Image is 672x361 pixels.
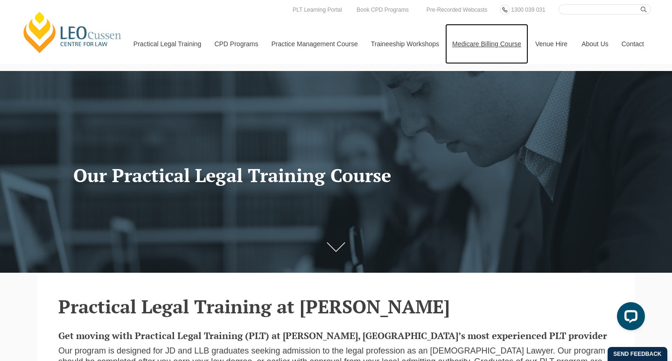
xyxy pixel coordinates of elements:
a: Medicare Billing Course [445,24,528,64]
a: Book CPD Programs [354,5,411,15]
span: 1300 039 031 [511,7,545,13]
a: Practical Legal Training [126,24,208,64]
a: Contact [615,24,651,64]
span: Get moving with Practical Legal Training (PLT) at [PERSON_NAME], [GEOGRAPHIC_DATA]’s most experie... [58,329,607,342]
h2: Practical Legal Training at [PERSON_NAME] [58,296,614,317]
a: Pre-Recorded Webcasts [424,5,490,15]
a: CPD Programs [207,24,264,64]
a: About Us [574,24,615,64]
h1: Our Practical Legal Training Course [73,165,441,185]
a: PLT Learning Portal [290,5,344,15]
a: [PERSON_NAME] Centre for Law [21,10,124,54]
a: 1300 039 031 [509,5,547,15]
a: Practice Management Course [265,24,364,64]
a: Venue Hire [528,24,574,64]
iframe: LiveChat chat widget [609,298,649,338]
a: Traineeship Workshops [364,24,445,64]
